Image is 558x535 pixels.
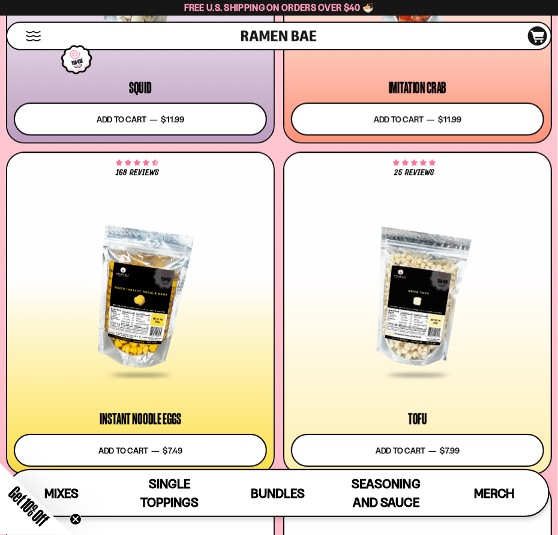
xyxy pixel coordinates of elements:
span: Bundles [251,486,305,501]
a: 4.73 stars 168 reviews Instant Noodle Eggs Add to cart — $7.49 [6,152,275,474]
button: Add to cart — $7.99 [291,434,544,467]
span: Get 10% Off [5,483,52,530]
span: 168 reviews [116,168,159,177]
a: Single Toppings [115,470,224,516]
a: 4.80 stars 25 reviews Tofu Add to cart — $7.99 [283,152,552,474]
button: Mobile Menu Trigger [25,31,41,41]
div: Instant Noodle Eggs [100,412,181,426]
button: Add to cart — $11.99 [291,102,544,135]
button: Add to cart — $11.99 [14,102,267,135]
span: Free U.S. Shipping on Orders over $40 🍜 [184,2,374,13]
div: Squid [129,80,152,95]
div: Tofu [408,412,427,426]
a: Bundles [224,470,332,516]
span: Merch [475,486,515,501]
span: 4.80 stars [393,161,436,165]
button: Add to cart — $7.49 [14,434,267,467]
div: Imitation Crab [389,80,447,95]
a: Seasoning and Sauce [332,470,440,516]
span: 25 reviews [394,168,434,177]
span: 4.73 stars [116,161,158,165]
a: Merch [440,470,549,516]
span: Single Toppings [140,476,199,510]
span: Seasoning and Sauce [352,476,421,510]
button: Close teaser [70,513,82,525]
